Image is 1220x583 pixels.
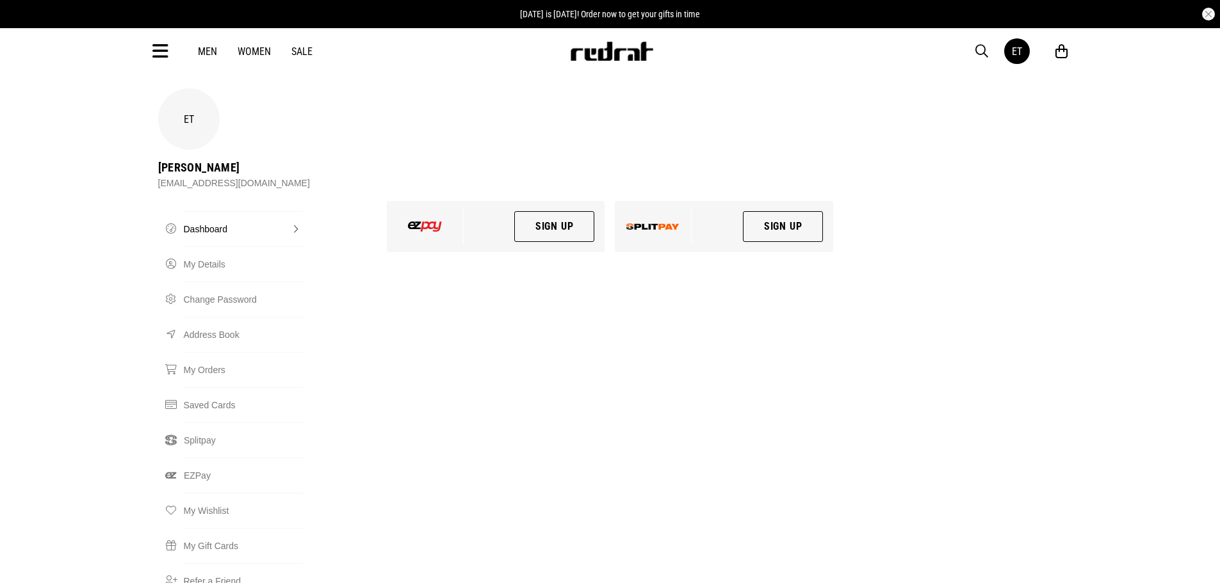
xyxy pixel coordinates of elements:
img: splitpay [626,223,679,230]
a: Change Password [184,282,304,317]
a: My Details [184,246,304,282]
div: ET [1012,45,1022,58]
a: Men [198,45,217,58]
img: ezpay [408,221,442,232]
div: ET [158,88,220,150]
a: Sale [291,45,313,58]
a: Sign Up [514,211,595,242]
a: Splitpay [184,422,304,458]
a: My Wishlist [184,493,304,528]
a: My Gift Cards [184,528,304,563]
div: [EMAIL_ADDRESS][DOMAIN_NAME] [158,175,310,191]
a: Dashboard [184,211,304,246]
a: Sign Up [743,211,824,242]
span: [DATE] is [DATE]! Order now to get your gifts in time [520,9,700,19]
div: [PERSON_NAME] [158,160,310,175]
a: My Orders [184,352,304,387]
a: Women [238,45,271,58]
img: Redrat logo [569,42,654,61]
a: EZPay [184,458,304,493]
a: Address Book [184,317,304,352]
a: Saved Cards [184,387,304,422]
